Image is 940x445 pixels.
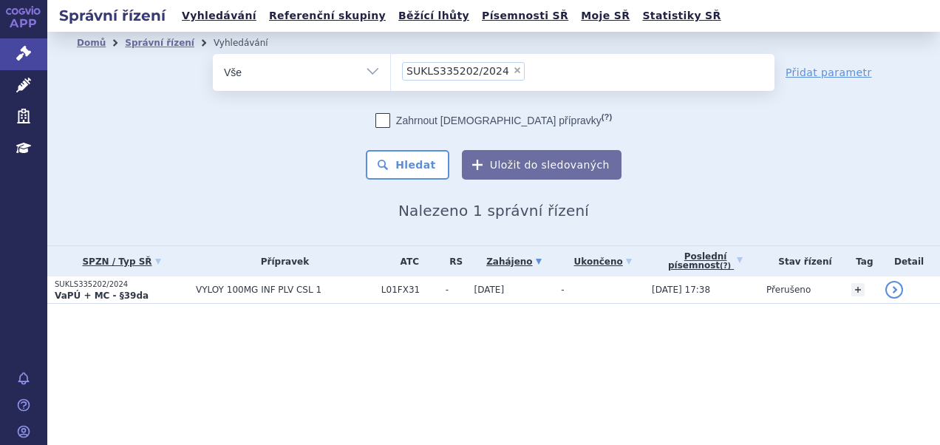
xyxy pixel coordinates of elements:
a: Statistiky SŘ [638,6,725,26]
a: Ukončeno [561,251,644,272]
p: SUKLS335202/2024 [55,279,188,290]
th: ATC [374,246,438,276]
span: Nalezeno 1 správní řízení [398,202,589,220]
th: Stav řízení [759,246,844,276]
strong: VaPÚ + MC - §39da [55,291,149,301]
a: Běžící lhůty [394,6,474,26]
span: - [561,285,564,295]
span: × [513,66,522,75]
span: Přerušeno [766,285,811,295]
abbr: (?) [602,112,612,122]
span: L01FX31 [381,285,438,295]
span: [DATE] 17:38 [652,285,710,295]
a: Písemnosti SŘ [477,6,573,26]
th: RS [438,246,467,276]
th: Detail [878,246,940,276]
a: Přidat parametr [786,65,872,80]
a: Správní řízení [125,38,194,48]
a: Zahájeno [474,251,554,272]
li: Vyhledávání [214,32,287,54]
label: Zahrnout [DEMOGRAPHIC_DATA] přípravky [375,113,612,128]
span: [DATE] [474,285,505,295]
h2: Správní řízení [47,5,177,26]
a: Referenční skupiny [265,6,390,26]
a: Poslednípísemnost(?) [652,246,759,276]
a: Vyhledávání [177,6,261,26]
span: VYLOY 100MG INF PLV CSL 1 [196,285,374,295]
button: Hledat [366,150,449,180]
a: + [851,283,865,296]
a: Domů [77,38,106,48]
input: SUKLS335202/2024 [529,61,537,80]
th: Přípravek [188,246,374,276]
abbr: (?) [720,262,731,271]
span: SUKLS335202/2024 [406,66,509,76]
span: - [446,285,467,295]
a: SPZN / Typ SŘ [55,251,188,272]
button: Uložit do sledovaných [462,150,621,180]
th: Tag [844,246,878,276]
a: detail [885,281,903,299]
a: Moje SŘ [576,6,634,26]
